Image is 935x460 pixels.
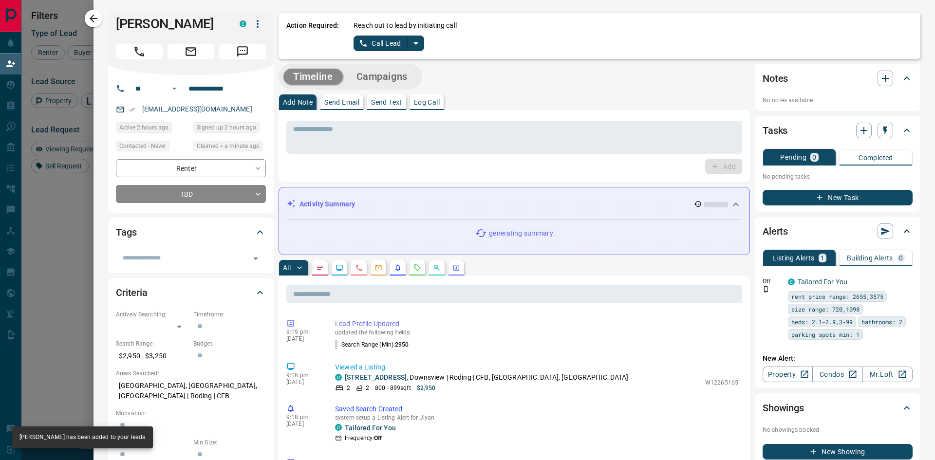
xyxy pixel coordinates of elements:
[193,141,266,154] div: Tue Aug 19 2025
[413,264,421,272] svg: Requests
[286,20,339,51] p: Action Required:
[763,353,913,364] p: New Alert:
[299,199,355,209] p: Activity Summary
[345,424,396,432] a: Tailored For You
[116,348,188,364] p: $2,950 - $3,250
[283,69,343,85] button: Timeline
[395,341,409,348] span: 2950
[763,169,913,184] p: No pending tasks
[862,367,913,382] a: Mr.Loft
[763,367,813,382] a: Property
[354,36,408,51] button: Call Lead
[119,123,168,132] span: Active 2 hours ago
[193,310,266,319] p: Timeframe:
[283,99,313,106] p: Add Note
[193,438,266,447] p: Min Size:
[345,434,382,442] p: Frequency:
[452,264,460,272] svg: Agent Actions
[240,20,246,27] div: condos.ca
[791,304,860,314] span: size range: 720,1098
[116,378,266,404] p: [GEOGRAPHIC_DATA], [GEOGRAPHIC_DATA], [GEOGRAPHIC_DATA] | Roding | CFB
[116,310,188,319] p: Actively Searching:
[375,384,411,392] p: 800 - 899 sqft
[116,159,266,177] div: Renter
[354,36,424,51] div: split button
[193,339,266,348] p: Budget:
[821,255,824,261] p: 1
[763,400,804,416] h2: Showings
[371,99,402,106] p: Send Text
[788,278,795,285] div: condos.ca
[286,335,320,342] p: [DATE]
[763,123,787,138] h2: Tasks
[791,330,860,339] span: parking spots min: 1
[197,123,256,132] span: Signed up 2 hours ago
[354,20,457,31] p: Reach out to lead by initiating call
[347,384,350,392] p: 2
[772,255,815,261] p: Listing Alerts
[763,119,913,142] div: Tasks
[335,414,738,421] p: system setup a Listing Alert for Jiyan
[116,369,266,378] p: Areas Searched:
[366,384,369,392] p: 2
[129,106,135,113] svg: Email Verified
[19,429,145,445] div: [PERSON_NAME] has been added to your leads
[286,329,320,335] p: 9:19 pm
[763,425,913,434] p: No showings booked
[417,384,436,392] p: $2,950
[316,264,324,272] svg: Notes
[812,154,816,161] p: 0
[763,444,913,460] button: New Showing
[142,105,252,113] a: [EMAIL_ADDRESS][DOMAIN_NAME]
[286,414,320,421] p: 9:18 pm
[335,424,342,431] div: condos.ca
[763,220,913,243] div: Alerts
[859,154,893,161] p: Completed
[798,278,847,286] a: Tailored For You
[763,396,913,420] div: Showings
[335,319,738,329] p: Lead Profile Updated
[119,141,166,151] span: Contacted - Never
[374,264,382,272] svg: Emails
[374,435,382,442] strong: Off
[286,379,320,386] p: [DATE]
[116,285,148,300] h2: Criteria
[355,264,363,272] svg: Calls
[812,367,862,382] a: Condos
[168,44,214,59] span: Email
[335,329,738,336] p: updated the following fields:
[394,264,402,272] svg: Listing Alerts
[763,286,769,293] svg: Push Notification Only
[116,185,266,203] div: TBD
[116,339,188,348] p: Search Range:
[414,99,440,106] p: Log Call
[116,224,136,240] h2: Tags
[791,292,883,301] span: rent price range: 2655,3575
[335,404,738,414] p: Saved Search Created
[283,264,291,271] p: All
[335,362,738,372] p: Viewed a Listing
[197,141,260,151] span: Claimed < a minute ago
[763,223,788,239] h2: Alerts
[847,255,893,261] p: Building Alerts
[335,340,409,349] p: Search Range (Min) :
[116,221,266,244] div: Tags
[763,96,913,105] p: No notes available
[286,372,320,379] p: 9:18 pm
[116,122,188,136] div: Mon Aug 18 2025
[489,228,553,239] p: generating summary
[116,281,266,304] div: Criteria
[899,255,903,261] p: 0
[335,374,342,381] div: condos.ca
[345,372,629,383] p: , Downsview | Roding | CFB, [GEOGRAPHIC_DATA], [GEOGRAPHIC_DATA]
[705,378,738,387] p: W12265165
[763,277,782,286] p: Off
[116,409,266,418] p: Motivation:
[249,252,262,265] button: Open
[433,264,441,272] svg: Opportunities
[345,373,407,381] a: [STREET_ADDRESS]
[780,154,806,161] p: Pending
[116,44,163,59] span: Call
[763,67,913,90] div: Notes
[116,16,225,32] h1: [PERSON_NAME]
